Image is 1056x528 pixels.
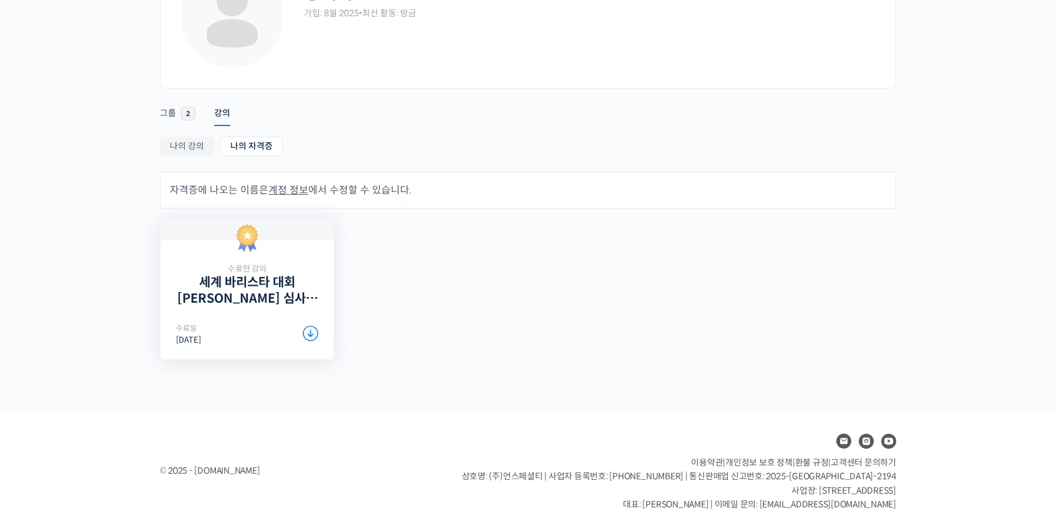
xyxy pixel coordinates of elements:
[4,396,82,427] a: 홈
[176,325,247,344] div: [DATE]
[176,275,318,306] a: 세계 바리스타 대회 [PERSON_NAME] 심사위원의 커피 센서리 스킬 기초
[160,172,896,208] div: 자격증에 나오는 이름은 에서 수정할 수 있습니다.
[795,457,829,468] a: 환불 규정
[691,457,723,468] a: 이용약관
[181,107,195,120] span: 2
[160,462,431,479] div: © 2025 - [DOMAIN_NAME]
[160,137,214,156] a: 나의 강의
[161,396,240,427] a: 설정
[359,7,362,19] span: •
[304,7,877,19] div: 가입: 8월 2025 최신 활동: 방금
[176,325,247,332] span: 수료일
[176,264,318,275] span: 수료한 강의
[220,137,283,156] a: 나의 자격증
[214,107,230,126] div: 강의
[82,396,161,427] a: 대화
[160,137,896,159] nav: Sub Menu
[160,107,176,126] div: 그룹
[160,92,195,124] a: 그룹 2
[39,414,47,424] span: 홈
[831,457,896,468] span: 고객센터 문의하기
[462,456,896,512] p: | | | 상호명: (주)언스페셜티 | 사업자 등록번호: [PHONE_NUMBER] | 통신판매업 신고번호: 2025-[GEOGRAPHIC_DATA]-2194 사업장: [ST...
[160,92,896,123] nav: Primary menu
[214,92,230,123] a: 강의
[114,415,129,425] span: 대화
[268,183,308,197] a: 계정 정보
[725,457,793,468] a: 개인정보 보호 정책
[193,414,208,424] span: 설정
